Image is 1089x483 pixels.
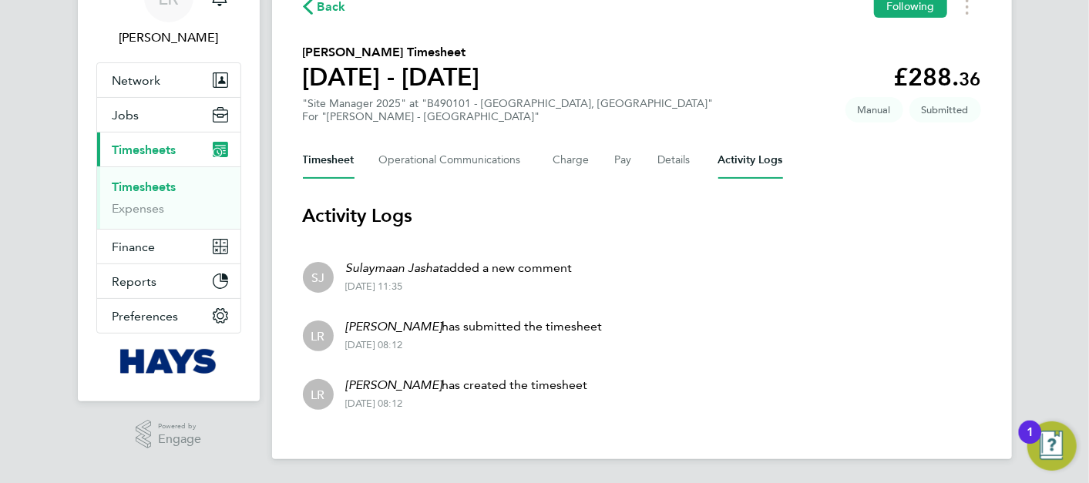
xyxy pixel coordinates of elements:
[303,43,480,62] h2: [PERSON_NAME] Timesheet
[113,201,165,216] a: Expenses
[136,420,201,449] a: Powered byEngage
[113,108,139,122] span: Jobs
[97,98,240,132] button: Jobs
[113,309,179,324] span: Preferences
[97,132,240,166] button: Timesheets
[960,68,981,90] span: 36
[303,142,355,179] button: Timesheet
[97,230,240,263] button: Finance
[346,317,603,336] p: has submitted the timesheet
[158,420,201,433] span: Powered by
[1027,432,1034,452] div: 1
[346,376,588,394] p: has created the timesheet
[346,339,603,351] div: [DATE] 08:12
[113,274,157,289] span: Reports
[311,327,325,344] span: LR
[346,377,442,392] em: [PERSON_NAME]
[158,433,201,446] span: Engage
[303,203,981,228] h3: Activity Logs
[845,97,903,122] span: This timesheet was manually created.
[303,97,714,123] div: "Site Manager 2025" at "B490101 - [GEOGRAPHIC_DATA], [GEOGRAPHIC_DATA]"
[113,73,161,88] span: Network
[311,269,324,286] span: SJ
[113,240,156,254] span: Finance
[379,142,529,179] button: Operational Communications
[96,29,241,47] span: Lewis Railton
[311,386,325,403] span: LR
[303,62,480,92] h1: [DATE] - [DATE]
[97,63,240,97] button: Network
[97,166,240,229] div: Timesheets
[97,264,240,298] button: Reports
[346,319,442,334] em: [PERSON_NAME]
[120,349,217,374] img: hays-logo-retina.png
[346,397,588,410] div: [DATE] 08:12
[303,379,334,410] div: Lewis Railton
[303,262,334,293] div: Sulaymaan Jashat
[658,142,694,179] button: Details
[303,320,334,351] div: Lewis Railton
[718,142,783,179] button: Activity Logs
[909,97,981,122] span: This timesheet is Submitted.
[615,142,634,179] button: Pay
[96,349,241,374] a: Go to home page
[346,259,573,277] p: added a new comment
[346,260,444,275] em: Sulaymaan Jashat
[1027,421,1077,471] button: Open Resource Center, 1 new notification
[346,280,573,293] div: [DATE] 11:35
[303,110,714,123] div: For "[PERSON_NAME] - [GEOGRAPHIC_DATA]"
[97,299,240,333] button: Preferences
[894,62,981,92] app-decimal: £288.
[553,142,590,179] button: Charge
[113,179,176,194] a: Timesheets
[113,143,176,157] span: Timesheets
